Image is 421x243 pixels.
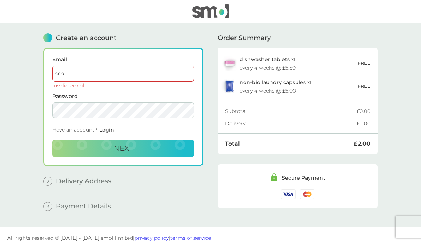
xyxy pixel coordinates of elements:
div: Total [225,141,354,147]
a: privacy policy [135,235,169,241]
span: dishwasher tablets [240,56,290,63]
div: every 4 weeks @ £6.00 [240,88,296,93]
span: Login [99,126,114,133]
button: Next [52,140,194,157]
div: £0.00 [357,109,370,114]
p: FREE [358,59,370,67]
span: Order Summary [218,35,271,41]
div: Have an account? [52,124,194,140]
a: terms of service [170,235,211,241]
span: Next [114,144,133,153]
label: Email [52,57,194,62]
span: 2 [43,177,52,186]
span: non-bio laundry capsules [240,79,306,86]
p: FREE [358,82,370,90]
img: smol [192,4,229,18]
div: Secure Payment [282,175,325,180]
div: Subtotal [225,109,357,114]
img: /assets/icons/cards/mastercard.svg [300,189,314,199]
div: £2.00 [354,141,370,147]
span: Delivery Address [56,178,111,184]
div: Delivery [225,121,357,126]
p: x 1 [240,56,296,62]
span: Payment Details [56,203,111,209]
div: Invalid email [52,83,194,88]
span: Create an account [56,35,116,41]
span: 3 [43,202,52,211]
div: every 4 weeks @ £6.50 [240,65,296,70]
span: 1 [43,33,52,42]
div: £2.00 [357,121,370,126]
label: Password [52,94,194,99]
img: /assets/icons/cards/visa.svg [281,189,296,199]
p: x 1 [240,79,312,85]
